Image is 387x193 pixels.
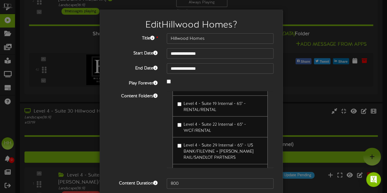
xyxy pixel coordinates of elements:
label: Play Forever [104,78,162,87]
input: 15 [167,178,274,189]
label: End Date [104,63,162,72]
div: Open Intercom Messenger [366,172,381,187]
span: Level 4 - Suite 22 Internal - 65" - WCF/RENTAL [184,122,246,133]
input: Level 4 - Suite 29 Internal - 65" - US BANK/FILEVINE + [PERSON_NAME] RAIL/SANDLOT PARTNERS [177,144,181,148]
label: Start Date [104,48,162,57]
label: Title [104,33,162,42]
h2: Edit Hillwood Homes ? [109,20,274,30]
input: Level 4 - Suite 22 Internal - 65" - WCF/RENTAL [177,123,181,127]
label: Content Folders [104,91,162,99]
input: Title [167,33,274,44]
label: Content Duration [104,178,162,187]
input: Level 4 - Suite 19 Internal - 65" - RENTAL/RENTAL [177,102,181,106]
span: Level 4 - Suite 19 Internal - 65" - RENTAL/RENTAL [184,102,246,112]
span: Level 4 - Suite 29 Internal - 65" - US BANK/FILEVINE + [PERSON_NAME] RAIL/SANDLOT PARTNERS [184,143,253,160]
